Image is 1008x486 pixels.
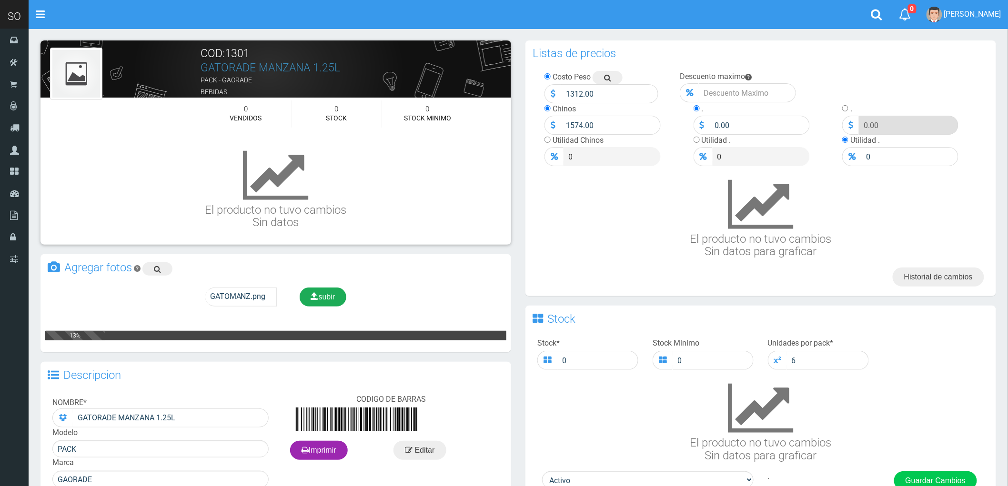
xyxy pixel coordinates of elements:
label: Chinos [553,104,576,113]
a: Buscar precio en google [593,71,623,84]
input: 1 [787,351,869,370]
label: . [850,104,852,113]
a: GATORADE MANZANA 1.25L [201,61,340,74]
input: Stock total... [557,351,638,370]
font: 0 [244,105,248,113]
font: STOCK [326,114,347,122]
font: BEBIDAS [201,88,227,96]
h3: Stock [547,313,575,325]
h3: Agregar fotos [64,262,132,273]
input: Precio . [710,116,810,135]
font: STOCK MINIMO [404,114,451,122]
label: Utilidad Chinos [553,136,604,145]
a: Imprimir [290,441,348,460]
h3: El producto no tuvo cambios Sin datos [40,147,511,229]
label: Modelo [52,427,78,438]
input: Precio Venta... [561,116,661,135]
h3: Listas de precios [533,48,616,59]
label: Utilidad . [702,136,731,145]
label: . [702,104,704,113]
input: Precio . [861,147,958,166]
input: Stock minimo... [673,351,754,370]
span: [PERSON_NAME] [944,10,1001,19]
input: Precio . [859,116,958,135]
div: 13% [45,331,105,340]
font: COD:1301 [201,47,250,60]
font: VENDIDOS [230,114,262,122]
img: AAAA [291,407,422,431]
span: subir [311,293,335,301]
a: Editar [393,441,446,460]
input: Precio Venta... [564,147,661,166]
img: foto_fondo.png [52,50,100,98]
h3: El producto no tuvo cambios Sin datos para graficar [537,176,984,258]
label: NOMBRE [52,394,87,408]
h3: Descripcion [63,369,121,381]
input: Escribe modelo... [52,440,269,457]
img: User Image [927,7,942,22]
label: Marca [52,457,74,468]
font: 0 [334,105,338,113]
font: 0 [426,105,430,113]
label: Stock [537,338,560,349]
input: Descuento Maximo [699,83,796,102]
label: Costo Peso [553,72,591,81]
span: 0 [908,4,917,13]
span: . [768,472,770,481]
input: Precio Costo... [561,84,658,103]
a: Historial de cambios [893,268,984,287]
input: Escribe el Nombre del producto... [73,408,269,427]
span: GATOMANZ.png [210,291,266,301]
label: CODIGO DE BARRAS [356,394,426,405]
span: Editar [415,446,435,454]
a: Buscar imagen en google [142,262,172,276]
label: Unidades por pack [768,338,834,349]
label: Utilidad . [850,136,880,145]
label: Stock Minimo [653,338,699,349]
h3: El producto no tuvo cambios Sin datos para graficar [537,379,984,462]
label: Descuento maximo [680,72,745,81]
font: PACK - GAORADE [201,76,252,84]
input: Precio . [713,147,810,166]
